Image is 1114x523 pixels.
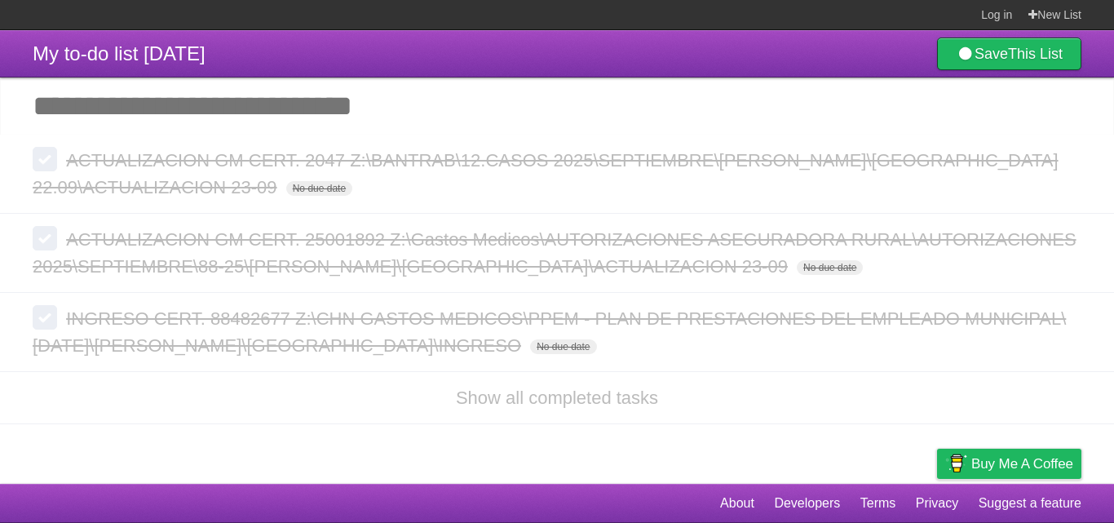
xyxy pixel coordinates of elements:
label: Done [33,226,57,250]
label: Done [33,147,57,171]
a: Terms [860,488,896,519]
span: No due date [530,339,596,354]
span: No due date [286,181,352,196]
span: No due date [797,260,863,275]
span: ACTUALIZACION GM CERT. 2047 Z:\BANTRAB\12.CASOS 2025\SEPTIEMBRE\[PERSON_NAME]\[GEOGRAPHIC_DATA] 2... [33,150,1059,197]
label: Done [33,305,57,330]
b: This List [1008,46,1063,62]
span: ACTUALIZACION GM CERT. 25001892 Z:\Gastos Medicos\AUTORIZACIONES ASEGURADORA RURAL\AUTORIZACIONES... [33,229,1076,277]
a: SaveThis List [937,38,1081,70]
img: Buy me a coffee [945,450,967,477]
a: Suggest a feature [979,488,1081,519]
span: INGRESO CERT. 88482677 Z:\CHN GASTOS MEDICOS\PPEM - PLAN DE PRESTACIONES DEL EMPLEADO MUNICIPAL\[... [33,308,1066,356]
a: Buy me a coffee [937,449,1081,479]
a: About [720,488,754,519]
span: Buy me a coffee [971,450,1073,478]
a: Privacy [916,488,958,519]
span: My to-do list [DATE] [33,42,206,64]
a: Developers [774,488,840,519]
a: Show all completed tasks [456,388,658,408]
